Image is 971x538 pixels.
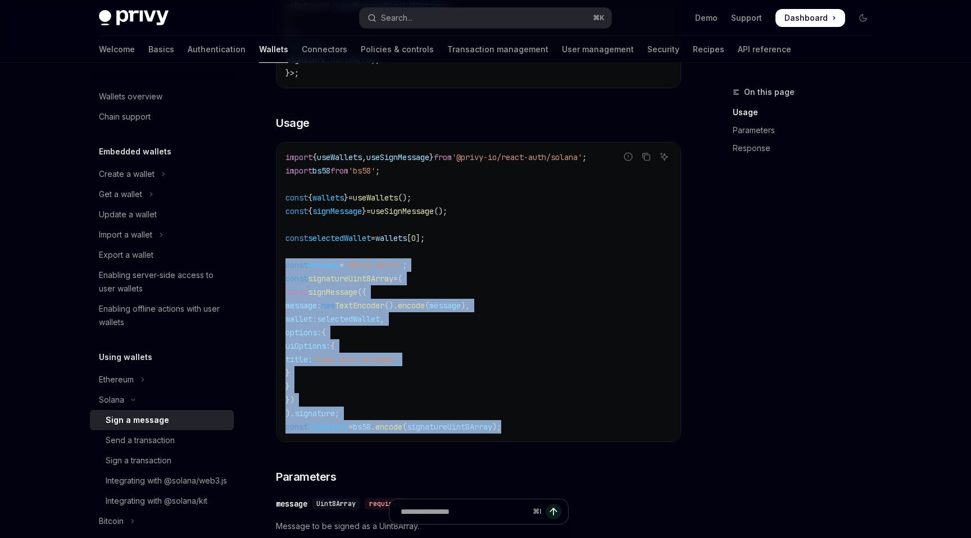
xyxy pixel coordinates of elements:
[312,206,362,216] span: signMessage
[90,511,234,531] button: Toggle Bitcoin section
[99,110,151,124] div: Chain support
[312,152,317,162] span: {
[99,145,171,158] h5: Embedded wallets
[90,265,234,299] a: Enabling server-side access to user wallets
[647,36,679,63] a: Security
[99,393,124,407] div: Solana
[90,86,234,107] a: Wallets overview
[90,430,234,450] a: Send a transaction
[562,36,634,63] a: User management
[99,373,134,386] div: Ethereum
[99,248,153,262] div: Export a wallet
[733,121,881,139] a: Parameters
[317,152,362,162] span: useWallets
[276,115,310,131] span: Usage
[99,167,155,181] div: Create a wallet
[434,206,447,216] span: ();
[90,225,234,245] button: Toggle Import a wallet section
[285,395,294,405] span: })
[733,103,881,121] a: Usage
[302,36,347,63] a: Connectors
[285,166,312,176] span: import
[285,233,308,243] span: const
[695,12,718,24] a: Demo
[381,11,412,25] div: Search...
[148,36,174,63] a: Basics
[360,8,611,28] button: Open search
[308,422,348,432] span: signature
[294,408,335,418] span: signature
[461,300,470,311] span: ),
[366,206,371,216] span: =
[371,206,434,216] span: useSignMessage
[99,268,227,295] div: Enabling server-side access to user wallets
[375,233,407,243] span: wallets
[308,193,312,203] span: {
[416,233,425,243] span: ];
[371,233,375,243] span: =
[353,422,371,432] span: bs58
[639,149,654,164] button: Copy the contents from the code block
[285,273,308,284] span: const
[411,233,416,243] span: 0
[784,12,828,24] span: Dashboard
[90,299,234,332] a: Enabling offline actions with user wallets
[308,233,371,243] span: selectedWallet
[99,188,142,201] div: Get a wallet
[99,514,124,528] div: Bitcoin
[693,36,724,63] a: Recipes
[330,341,335,351] span: {
[492,422,501,432] span: );
[90,390,234,410] button: Toggle Solana section
[90,370,234,390] button: Toggle Ethereum section
[99,10,169,26] img: dark logo
[744,85,795,99] span: On this page
[344,193,348,203] span: }
[401,499,528,524] input: Ask a question...
[452,152,582,162] span: '@privy-io/react-auth/solana'
[90,245,234,265] a: Export a wallet
[402,422,407,432] span: (
[285,206,308,216] span: const
[375,166,380,176] span: ;
[657,149,671,164] button: Ask AI
[285,408,294,418] span: ).
[731,12,762,24] a: Support
[90,107,234,127] a: Chain support
[546,504,561,519] button: Send message
[285,341,330,351] span: uiOptions:
[593,13,605,22] span: ⌘ K
[99,36,135,63] a: Welcome
[285,327,321,338] span: options:
[90,164,234,184] button: Toggle Create a wallet section
[312,193,344,203] span: wallets
[335,408,339,418] span: ;
[447,36,548,63] a: Transaction management
[393,273,398,284] span: =
[429,300,461,311] span: message
[90,204,234,225] a: Update a wallet
[353,193,398,203] span: useWallets
[339,260,344,270] span: =
[348,422,353,432] span: =
[285,68,299,78] span: }>;
[308,273,393,284] span: signatureUint8Array
[357,287,366,297] span: ({
[106,413,169,427] div: Sign a message
[99,228,152,241] div: Import a wallet
[99,302,227,329] div: Enabling offline actions with user wallets
[344,260,402,270] span: 'Hello world'
[308,287,357,297] span: signMessage
[429,152,434,162] span: }
[321,300,335,311] span: new
[384,300,398,311] span: ().
[854,9,872,27] button: Toggle dark mode
[106,474,227,487] div: Integrating with @solana/web3.js
[402,260,407,270] span: ;
[285,193,308,203] span: const
[738,36,791,63] a: API reference
[188,36,246,63] a: Authentication
[398,273,402,284] span: (
[90,491,234,511] a: Integrating with @solana/kit
[308,206,312,216] span: {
